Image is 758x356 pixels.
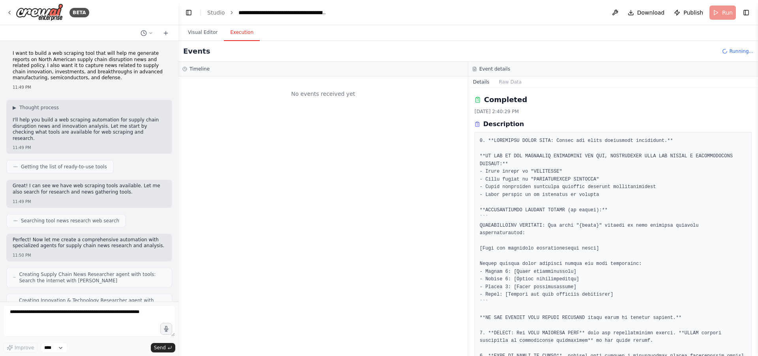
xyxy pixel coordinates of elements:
h3: Timeline [189,66,210,72]
span: Searching tool news research web search [21,218,119,224]
span: Creating Supply Chain News Researcher agent with tools: Search the internet with [PERSON_NAME] [19,271,165,284]
button: Hide left sidebar [183,7,194,18]
button: Visual Editor [182,24,224,41]
p: Great! I can see we have web scraping tools available. Let me also search for research and news g... [13,183,166,195]
div: BETA [69,8,89,17]
p: I want to build a web scraping tool that will help me generate reports on North American supply c... [13,50,166,81]
span: ▶ [13,104,16,111]
span: Download [637,9,665,17]
div: 11:49 PM [13,145,166,151]
span: Running... [729,48,753,54]
img: Logo [16,4,63,21]
div: 11:49 PM [13,84,166,90]
h2: Events [183,46,210,57]
span: Publish [683,9,703,17]
a: Studio [207,9,225,16]
p: Perfect! Now let me create a comprehensive automation with specialized agents for supply chain ne... [13,237,166,249]
button: Switch to previous chat [137,28,156,38]
button: Improve [3,343,38,353]
button: Show right sidebar [741,7,752,18]
h2: Completed [484,94,527,105]
div: [DATE] 2:40:29 PM [475,108,752,115]
p: I'll help you build a web scraping automation for supply chain disruption news and innovation ana... [13,117,166,142]
div: No events received yet [182,80,464,107]
button: Download [625,6,668,20]
button: Details [468,76,494,88]
h3: Event details [479,66,510,72]
nav: breadcrumb [207,9,327,17]
button: Click to speak your automation idea [160,323,172,335]
span: Send [154,345,166,351]
button: Raw Data [494,76,527,88]
button: ▶Thought process [13,104,59,111]
button: Execution [224,24,260,41]
div: 11:50 PM [13,252,166,258]
h3: Description [483,119,524,129]
button: Send [151,343,175,352]
button: Start a new chat [159,28,172,38]
span: Thought process [19,104,59,111]
span: Creating Innovation & Technology Researcher agent with tools: Search the internet with [PERSON_NAME] [19,297,165,310]
span: Improve [15,345,34,351]
span: Getting the list of ready-to-use tools [21,164,107,170]
button: Publish [671,6,706,20]
div: 11:49 PM [13,199,166,205]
